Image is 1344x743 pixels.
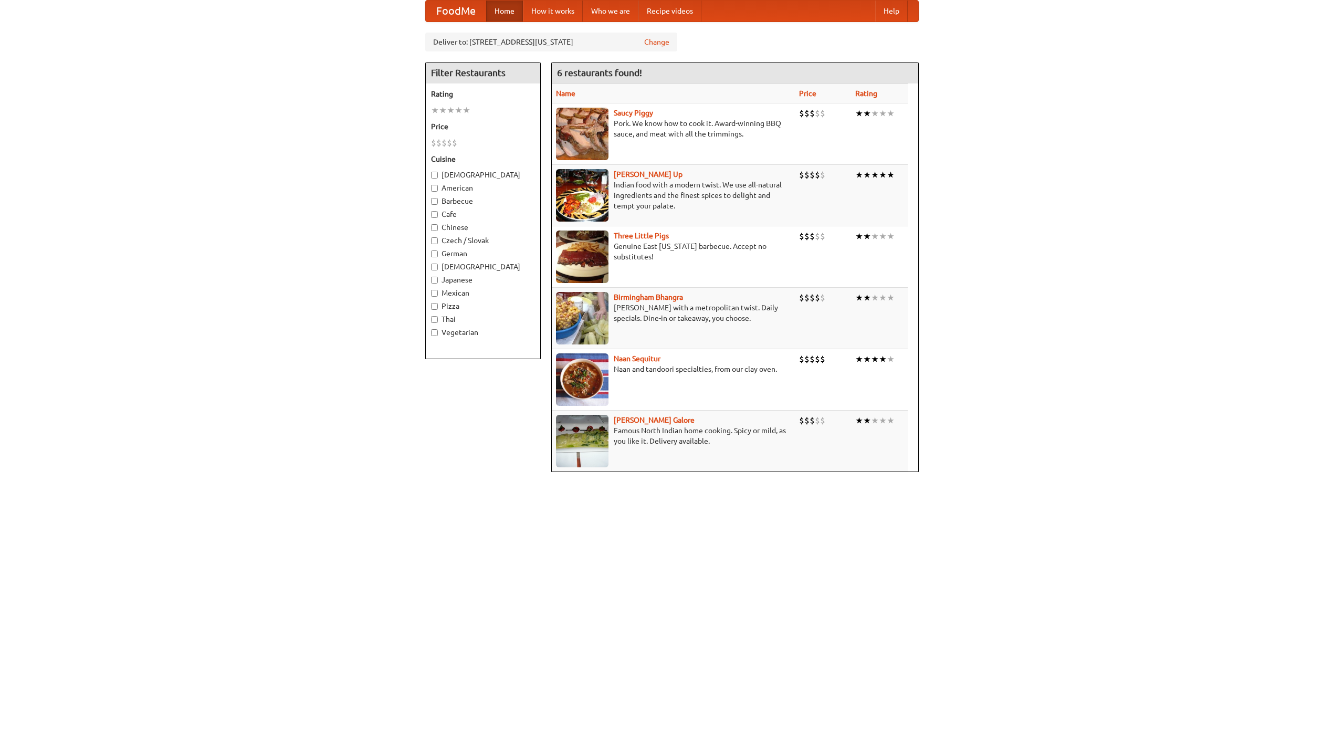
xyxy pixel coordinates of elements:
[439,104,447,116] li: ★
[815,353,820,365] li: $
[486,1,523,22] a: Home
[887,108,895,119] li: ★
[804,108,810,119] li: $
[442,137,447,149] li: $
[879,415,887,426] li: ★
[855,415,863,426] li: ★
[426,1,486,22] a: FoodMe
[455,104,463,116] li: ★
[614,354,660,363] a: Naan Sequitur
[820,169,825,181] li: $
[855,292,863,304] li: ★
[804,415,810,426] li: $
[614,293,683,301] a: Birmingham Bhangra
[855,169,863,181] li: ★
[887,169,895,181] li: ★
[447,104,455,116] li: ★
[431,224,438,231] input: Chinese
[431,196,535,206] label: Barbecue
[820,231,825,242] li: $
[863,108,871,119] li: ★
[431,137,436,149] li: $
[799,169,804,181] li: $
[556,169,608,222] img: curryup.jpg
[863,353,871,365] li: ★
[425,33,677,51] div: Deliver to: [STREET_ADDRESS][US_STATE]
[431,222,535,233] label: Chinese
[431,288,535,298] label: Mexican
[855,231,863,242] li: ★
[431,104,439,116] li: ★
[879,169,887,181] li: ★
[523,1,583,22] a: How it works
[871,353,879,365] li: ★
[556,302,791,323] p: [PERSON_NAME] with a metropolitan twist. Daily specials. Dine-in or takeaway, you choose.
[810,108,815,119] li: $
[431,248,535,259] label: German
[447,137,452,149] li: $
[887,292,895,304] li: ★
[810,353,815,365] li: $
[556,89,575,98] a: Name
[644,37,669,47] a: Change
[820,292,825,304] li: $
[431,250,438,257] input: German
[452,137,457,149] li: $
[799,231,804,242] li: $
[556,425,791,446] p: Famous North Indian home cooking. Spicy or mild, as you like it. Delivery available.
[810,292,815,304] li: $
[431,235,535,246] label: Czech / Slovak
[815,292,820,304] li: $
[614,416,695,424] b: [PERSON_NAME] Galore
[879,108,887,119] li: ★
[820,108,825,119] li: $
[799,415,804,426] li: $
[804,292,810,304] li: $
[431,329,438,336] input: Vegetarian
[871,415,879,426] li: ★
[810,169,815,181] li: $
[855,89,877,98] a: Rating
[887,353,895,365] li: ★
[799,353,804,365] li: $
[810,415,815,426] li: $
[556,364,791,374] p: Naan and tandoori specialties, from our clay oven.
[614,170,682,179] a: [PERSON_NAME] Up
[431,211,438,218] input: Cafe
[871,231,879,242] li: ★
[431,290,438,297] input: Mexican
[431,316,438,323] input: Thai
[556,415,608,467] img: currygalore.jpg
[556,180,791,211] p: Indian food with a modern twist. We use all-natural ingredients and the finest spices to delight ...
[431,172,438,179] input: [DEMOGRAPHIC_DATA]
[557,68,642,78] ng-pluralize: 6 restaurants found!
[863,169,871,181] li: ★
[431,275,535,285] label: Japanese
[820,415,825,426] li: $
[638,1,701,22] a: Recipe videos
[871,169,879,181] li: ★
[614,232,669,240] a: Three Little Pigs
[820,353,825,365] li: $
[799,89,816,98] a: Price
[431,183,535,193] label: American
[887,415,895,426] li: ★
[431,261,535,272] label: [DEMOGRAPHIC_DATA]
[431,185,438,192] input: American
[556,231,608,283] img: littlepigs.jpg
[556,353,608,406] img: naansequitur.jpg
[804,231,810,242] li: $
[431,303,438,310] input: Pizza
[431,121,535,132] h5: Price
[556,108,608,160] img: saucy.jpg
[815,169,820,181] li: $
[815,415,820,426] li: $
[431,277,438,284] input: Japanese
[463,104,470,116] li: ★
[556,118,791,139] p: Pork. We know how to cook it. Award-winning BBQ sauce, and meat with all the trimmings.
[879,353,887,365] li: ★
[436,137,442,149] li: $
